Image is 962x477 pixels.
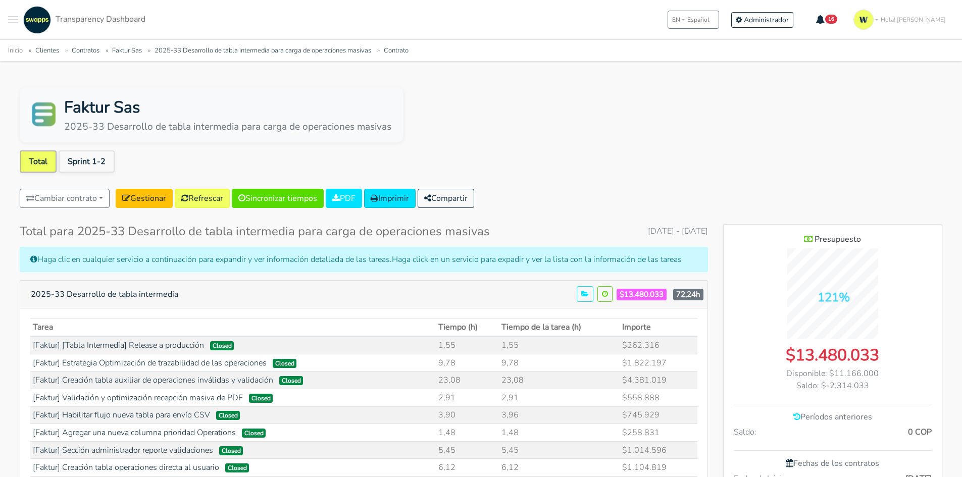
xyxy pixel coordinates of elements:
span: $13.480.033 [617,289,667,300]
span: Hola! [PERSON_NAME] [881,15,946,24]
a: [Faktur] Agregar una nueva columna prioridad Operations [33,427,236,438]
h6: Períodos anteriores [734,412,932,422]
button: 16 [809,11,844,28]
td: 6,12 [436,459,499,476]
div: Haga clic en cualquier servicio a continuación para expandir y ver información detallada de las t... [20,247,708,272]
a: [Faktur] Validación y optimización recepción masiva de PDF [33,392,243,403]
a: Total [20,150,57,173]
a: Refrescar [175,189,230,208]
td: 9,78 [499,354,620,372]
a: Imprimir [364,189,416,208]
span: [DATE] - [DATE] [648,225,708,237]
button: Toggle navigation menu [8,6,18,34]
td: $258.831 [620,424,697,442]
a: Faktur Sas [112,46,142,55]
th: Importe [620,319,697,336]
td: $558.888 [620,389,697,406]
a: Inicio [8,46,23,55]
div: $13.480.033 [734,343,932,367]
td: $4.381.019 [620,372,697,389]
span: Closed [210,341,234,350]
span: 0 COP [908,426,932,438]
td: $1.014.596 [620,441,697,459]
span: Presupuesto [815,234,861,245]
div: Saldo: $-2.314.033 [734,380,932,392]
a: [Faktur] [Tabla Intermedia] Release a producción [33,340,204,351]
a: Contratos [72,46,99,55]
a: Administrador [731,12,793,28]
span: Closed [279,376,303,385]
td: 23,08 [436,372,499,389]
td: 5,45 [436,441,499,459]
td: 3,90 [436,406,499,424]
td: 5,45 [499,441,620,459]
a: [Faktur] Estrategia Optimización de trazabilidad de las operaciones [33,357,267,368]
td: 1,48 [436,424,499,442]
span: Administrador [744,15,789,25]
a: Hola! [PERSON_NAME] [849,6,954,34]
td: 1,55 [436,336,499,354]
td: $1.822.197 [620,354,697,372]
a: Gestionar [116,189,173,208]
td: 2,91 [436,389,499,406]
button: Cambiar contrato [20,189,110,208]
td: 2,91 [499,389,620,406]
a: Transparency Dashboard [21,6,145,34]
td: 1,48 [499,424,620,442]
td: 3,96 [499,406,620,424]
span: Closed [216,411,240,420]
th: Tiempo (h) [436,319,499,336]
th: Tiempo de la tarea (h) [499,319,620,336]
a: [Faktur] Creación tabla auxiliar de operaciones inválidas y validación [33,375,273,386]
h4: Total para 2025-33 Desarrollo de tabla intermedia para carga de operaciones masivas [20,224,490,239]
img: Faktur Sas [32,102,56,127]
a: Clientes [35,46,59,55]
a: PDF [326,189,362,208]
span: Closed [273,359,297,368]
span: Closed [242,429,266,438]
td: 1,55 [499,336,620,354]
td: 9,78 [436,354,499,372]
span: Saldo: [734,426,756,438]
a: Sincronizar tiempos [232,189,324,208]
button: Compartir [418,189,474,208]
td: $745.929 [620,406,697,424]
button: 2025-33 Desarrollo de tabla intermedia [24,285,185,304]
button: ENEspañol [668,11,719,29]
img: isotipo-3-3e143c57.png [853,10,874,30]
span: Closed [249,394,273,403]
a: 2025-33 Desarrollo de tabla intermedia para carga de operaciones masivas [155,46,371,55]
span: 16 [825,15,837,24]
div: Disponible: $11.166.000 [734,367,932,380]
img: swapps-linkedin-v2.jpg [23,6,51,34]
span: Español [687,15,710,24]
div: Faktur Sas [64,95,391,120]
span: 72,24h [673,289,703,300]
a: Sprint 1-2 [59,150,115,173]
span: Closed [225,463,249,472]
td: $262.316 [620,336,697,354]
span: Transparency Dashboard [56,14,145,25]
th: Tarea [30,319,436,336]
a: [Faktur] Creación tabla operaciones directa al usuario [33,462,219,473]
a: Contrato [384,46,409,55]
h6: Fechas de los contratos [734,459,932,468]
a: [Faktur] Sección administrador reporte validaciones [33,445,213,456]
span: Closed [219,446,243,455]
td: 6,12 [499,459,620,476]
a: [Faktur] Habilitar flujo nueva tabla para envío CSV [33,409,210,420]
td: 23,08 [499,372,620,389]
div: 2025-33 Desarrollo de tabla intermedia para carga de operaciones masivas [64,120,391,134]
td: $1.104.819 [620,459,697,476]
